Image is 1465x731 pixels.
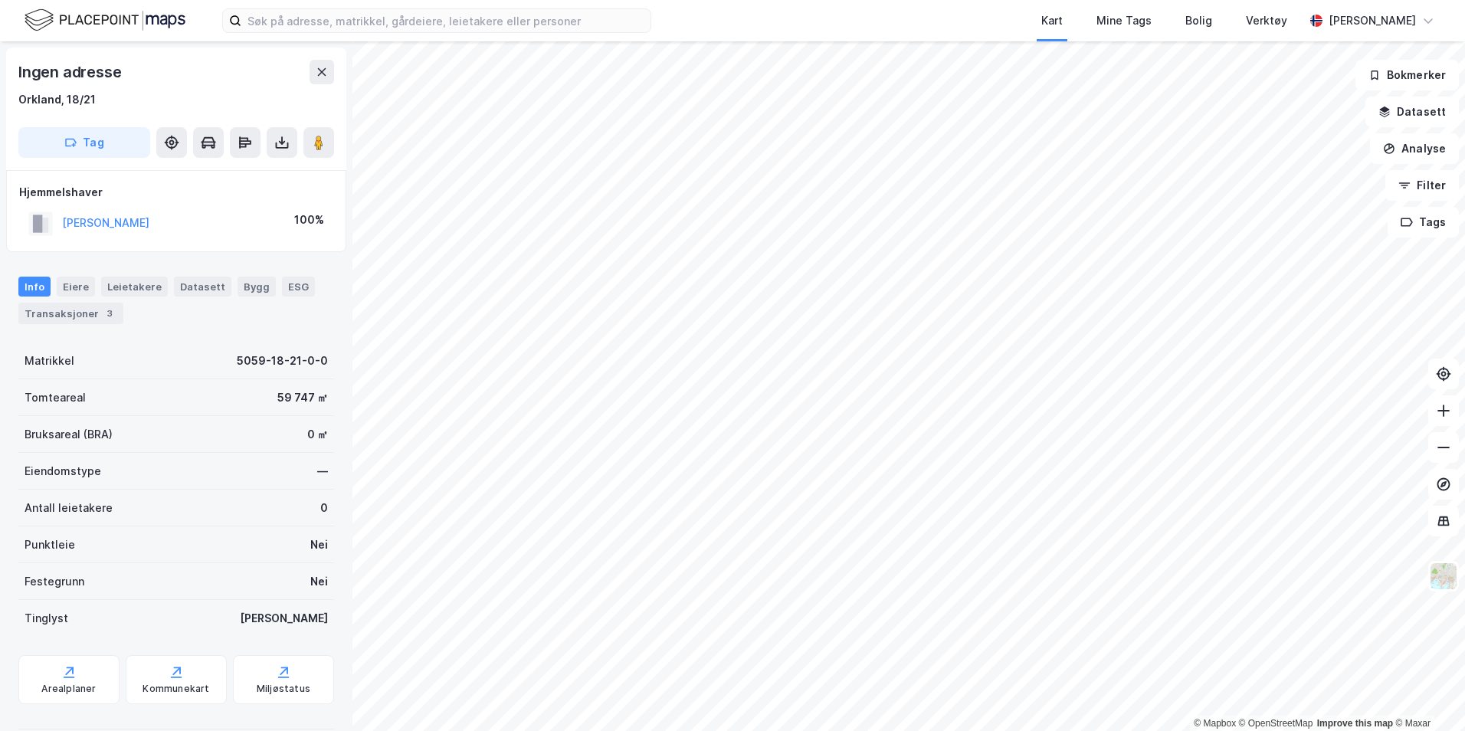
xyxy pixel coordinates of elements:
div: [PERSON_NAME] [1329,11,1416,30]
div: Bygg [238,277,276,297]
div: Kart [1041,11,1063,30]
div: Leietakere [101,277,168,297]
iframe: Chat Widget [1388,657,1465,731]
button: Tags [1388,207,1459,238]
img: Z [1429,562,1458,591]
div: Bolig [1185,11,1212,30]
div: 3 [102,306,117,321]
div: Tinglyst [25,609,68,628]
button: Tag [18,127,150,158]
div: Datasett [174,277,231,297]
div: Nei [310,572,328,591]
img: logo.f888ab2527a4732fd821a326f86c7f29.svg [25,7,185,34]
div: Eiere [57,277,95,297]
div: Kommunekart [143,683,209,695]
div: Eiendomstype [25,462,101,480]
div: — [317,462,328,480]
div: Punktleie [25,536,75,554]
div: Transaksjoner [18,303,123,324]
div: 0 ㎡ [307,425,328,444]
a: Mapbox [1194,718,1236,729]
button: Filter [1385,170,1459,201]
div: Hjemmelshaver [19,183,333,202]
div: Arealplaner [41,683,96,695]
div: Miljøstatus [257,683,310,695]
a: Improve this map [1317,718,1393,729]
div: Festegrunn [25,572,84,591]
div: Kontrollprogram for chat [1388,657,1465,731]
div: Info [18,277,51,297]
div: 0 [320,499,328,517]
a: OpenStreetMap [1239,718,1313,729]
div: Antall leietakere [25,499,113,517]
div: Nei [310,536,328,554]
div: Orkland, 18/21 [18,90,96,109]
div: 5059-18-21-0-0 [237,352,328,370]
button: Datasett [1365,97,1459,127]
div: [PERSON_NAME] [240,609,328,628]
button: Bokmerker [1355,60,1459,90]
div: 59 747 ㎡ [277,388,328,407]
div: ESG [282,277,315,297]
div: 100% [294,211,324,229]
button: Analyse [1370,133,1459,164]
div: Matrikkel [25,352,74,370]
input: Søk på adresse, matrikkel, gårdeiere, leietakere eller personer [241,9,651,32]
div: Bruksareal (BRA) [25,425,113,444]
div: Tomteareal [25,388,86,407]
div: Verktøy [1246,11,1287,30]
div: Mine Tags [1096,11,1152,30]
div: Ingen adresse [18,60,124,84]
